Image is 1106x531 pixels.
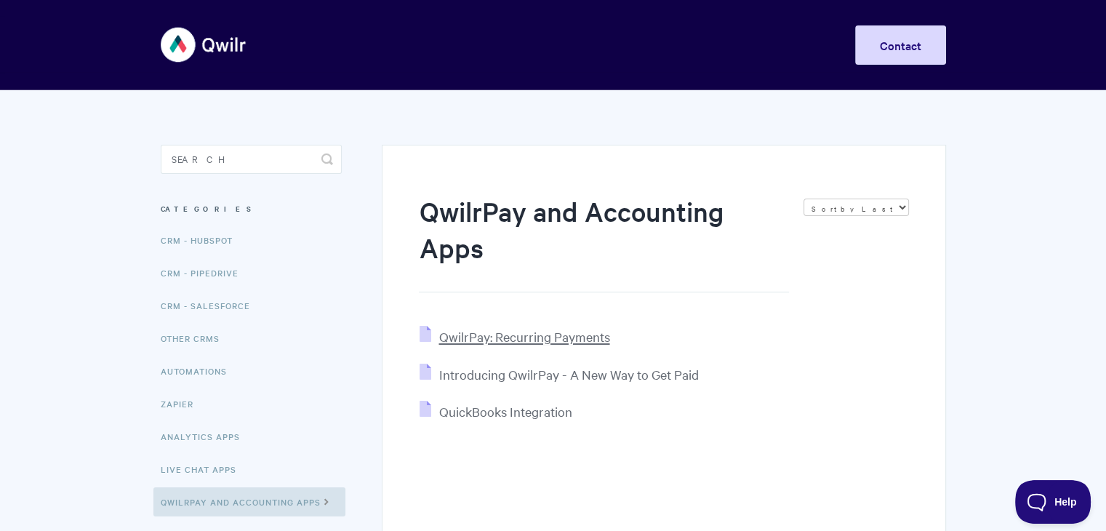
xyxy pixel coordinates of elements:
select: Page reloads on selection [804,199,909,216]
a: QwilrPay and Accounting Apps [153,487,345,516]
a: Zapier [161,389,204,418]
span: QuickBooks Integration [438,403,572,420]
span: Introducing QwilrPay - A New Way to Get Paid [438,366,698,383]
iframe: Toggle Customer Support [1015,480,1091,524]
a: QwilrPay: Recurring Payments [420,328,609,345]
h3: Categories [161,196,342,222]
a: Other CRMs [161,324,231,353]
a: Contact [855,25,946,65]
a: CRM - Salesforce [161,291,261,320]
h1: QwilrPay and Accounting Apps [419,193,788,292]
input: Search [161,145,342,174]
a: CRM - Pipedrive [161,258,249,287]
a: Analytics Apps [161,422,251,451]
img: Qwilr Help Center [161,17,247,72]
a: CRM - HubSpot [161,225,244,255]
a: Automations [161,356,238,386]
span: QwilrPay: Recurring Payments [438,328,609,345]
a: QuickBooks Integration [420,403,572,420]
a: Live Chat Apps [161,455,247,484]
a: Introducing QwilrPay - A New Way to Get Paid [420,366,698,383]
